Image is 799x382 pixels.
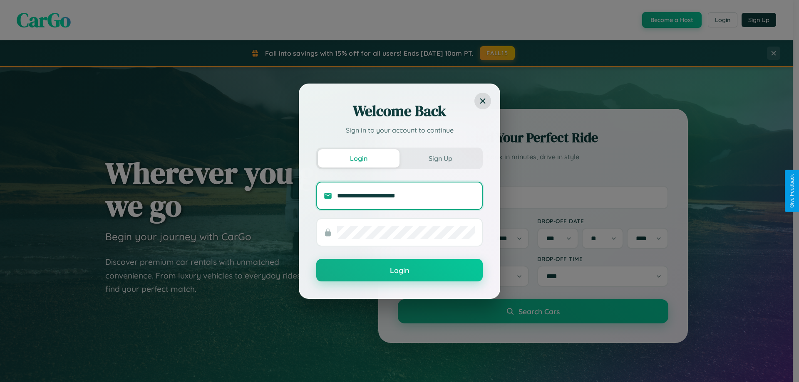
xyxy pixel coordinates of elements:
[318,149,399,168] button: Login
[399,149,481,168] button: Sign Up
[789,174,795,208] div: Give Feedback
[316,125,483,135] p: Sign in to your account to continue
[316,101,483,121] h2: Welcome Back
[316,259,483,281] button: Login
